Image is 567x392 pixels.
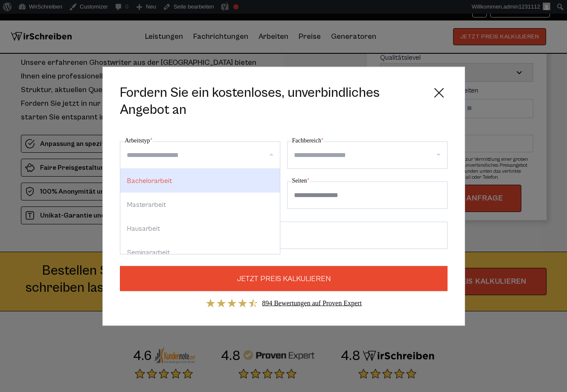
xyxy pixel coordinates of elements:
[292,175,310,186] label: Seiten
[262,299,362,306] a: 894 Bewertungen auf Proven Expert
[120,216,280,240] div: Hausarbeit
[120,84,424,118] span: Fordern Sie ein kostenloses, unverbindliches Angebot an
[120,168,280,192] div: Bachelorarbeit
[292,135,324,145] label: Fachbereich
[125,135,153,145] label: Arbeitstyp
[120,240,280,264] div: Seminararbeit
[120,192,280,216] div: Masterarbeit
[237,273,331,284] span: JETZT PREIS KALKULIEREN
[120,266,448,291] button: JETZT PREIS KALKULIEREN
